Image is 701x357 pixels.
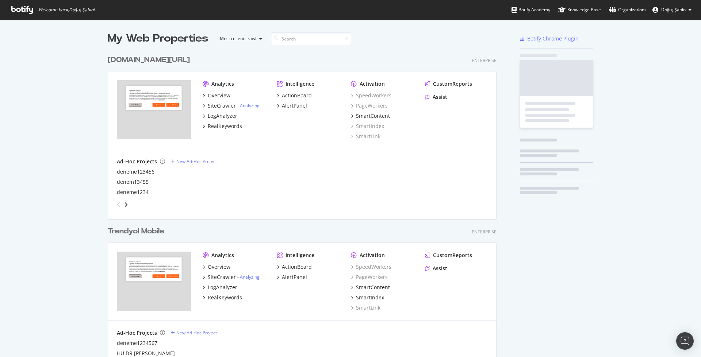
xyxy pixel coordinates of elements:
div: SiteCrawler [208,273,236,281]
div: Ad-Hoc Projects [117,158,157,165]
a: Analyzing [240,102,260,109]
div: Botify Academy [512,6,550,13]
a: LogAnalyzer [203,112,237,120]
a: PageWorkers [351,102,388,109]
div: Intelligence [286,80,314,88]
a: AlertPanel [277,102,307,109]
div: ActionBoard [282,263,312,271]
a: SmartContent [351,112,390,120]
a: SmartLink [351,133,380,140]
div: Assist [433,265,447,272]
div: [DOMAIN_NAME][URL] [108,55,190,65]
a: Botify Chrome Plugin [520,35,579,42]
div: SiteCrawler [208,102,236,109]
div: SmartContent [356,112,390,120]
div: Trendyol Mobile [108,226,164,237]
a: ActionBoard [277,92,312,99]
div: angle-left [114,199,123,210]
a: CustomReports [425,252,472,259]
div: CustomReports [433,80,472,88]
a: ActionBoard [277,263,312,271]
div: Overview [208,263,230,271]
div: My Web Properties [108,31,208,46]
div: RealKeywords [208,294,242,301]
a: denem13455 [117,178,149,186]
a: deneme1234 [117,189,149,196]
div: Intelligence [286,252,314,259]
a: SiteCrawler- Analyzing [203,102,260,109]
span: Doğuş Şahin [661,7,686,13]
div: Analytics [211,252,234,259]
div: Assist [433,93,447,101]
img: trendyol.com/en [117,80,191,139]
a: SpeedWorkers [351,263,391,271]
a: SmartIndex [351,294,384,301]
div: SmartIndex [356,294,384,301]
div: Open Intercom Messenger [676,332,694,350]
div: AlertPanel [282,273,307,281]
div: AlertPanel [282,102,307,109]
a: RealKeywords [203,123,242,130]
div: RealKeywords [208,123,242,130]
a: deneme1234567 [117,339,157,347]
a: New Ad-Hoc Project [171,158,217,164]
div: Analytics [211,80,234,88]
div: angle-right [123,201,129,208]
div: New Ad-Hoc Project [176,330,217,336]
a: Assist [425,93,447,101]
div: - [237,102,260,109]
div: Most recent crawl [220,36,256,41]
a: SiteCrawler- Analyzing [203,273,260,281]
div: Organizations [609,6,647,13]
div: Enterprise [472,229,497,235]
div: Botify Chrome Plugin [527,35,579,42]
button: Most recent crawl [214,33,265,44]
div: ActionBoard [282,92,312,99]
a: New Ad-Hoc Project [171,330,217,336]
div: - [237,274,260,280]
a: RealKeywords [203,294,242,301]
a: [DOMAIN_NAME][URL] [108,55,193,65]
a: SmartContent [351,284,390,291]
div: Knowledge Base [558,6,601,13]
div: LogAnalyzer [208,112,237,120]
div: CustomReports [433,252,472,259]
input: Search [271,32,351,45]
div: Activation [360,252,385,259]
div: LogAnalyzer [208,284,237,291]
a: Analyzing [240,274,260,280]
div: Activation [360,80,385,88]
a: HU DR [PERSON_NAME] [117,350,175,357]
a: Overview [203,92,230,99]
div: Ad-Hoc Projects [117,329,157,337]
button: Doğuş Şahin [647,4,697,16]
a: PageWorkers [351,273,388,281]
a: LogAnalyzer [203,284,237,291]
a: CustomReports [425,80,472,88]
a: SmartLink [351,304,380,311]
img: trendyol.com [117,252,191,311]
div: SmartContent [356,284,390,291]
span: Welcome back, Doğuş Şahin ! [38,7,95,13]
a: SpeedWorkers [351,92,391,99]
div: Overview [208,92,230,99]
a: deneme123456 [117,168,154,175]
a: SmartIndex [351,123,384,130]
a: Trendyol Mobile [108,226,167,237]
div: New Ad-Hoc Project [176,158,217,164]
a: Overview [203,263,230,271]
div: Enterprise [472,57,497,63]
a: AlertPanel [277,273,307,281]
